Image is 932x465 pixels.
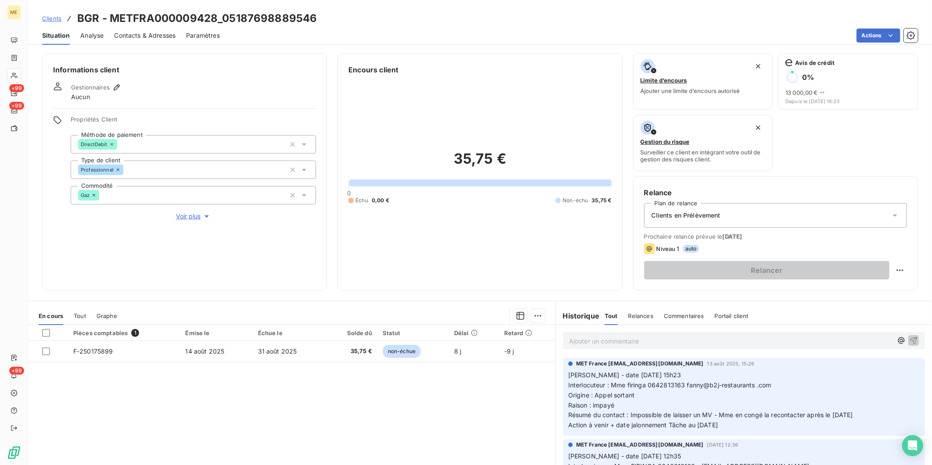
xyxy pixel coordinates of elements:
[71,84,110,91] span: Gestionnaires
[39,312,63,319] span: En cours
[258,329,320,336] div: Échue le
[258,347,297,355] span: 31 août 2025
[504,347,514,355] span: -9 j
[568,401,614,409] span: Raison : impayé
[568,371,681,379] span: [PERSON_NAME] - date [DATE] 15h23
[857,29,900,43] button: Actions
[383,329,444,336] div: Statut
[81,167,114,172] span: Professionnel
[348,150,611,176] h2: 35,75 €
[347,190,351,197] span: 0
[633,54,773,110] button: Limite d’encoursAjouter une limite d’encours autorisé
[81,142,108,147] span: DirectDebit
[71,116,316,128] span: Propriétés Client
[656,245,679,252] span: Niveau 1
[707,361,755,366] span: 13 août 2025, 15:26
[568,391,634,399] span: Origine : Appel sortant
[576,441,704,449] span: MET France [EMAIL_ADDRESS][DOMAIN_NAME]
[592,197,612,204] span: 35,75 €
[7,446,21,460] img: Logo LeanPay
[42,14,61,23] a: Clients
[9,84,24,92] span: +99
[7,86,21,100] a: +99
[73,329,175,337] div: Pièces comptables
[644,233,907,240] span: Prochaine relance prévue le
[641,149,766,163] span: Surveiller ce client en intégrant votre outil de gestion des risques client.
[7,104,21,118] a: +99
[383,345,421,358] span: non-échue
[355,197,368,204] span: Échu
[71,93,90,101] span: Aucun
[7,5,21,19] div: ME
[641,87,740,94] span: Ajouter une limite d’encours autorisé
[902,435,923,456] div: Open Intercom Messenger
[42,31,70,40] span: Situation
[114,31,176,40] span: Contacts & Adresses
[80,31,104,40] span: Analyse
[707,442,738,447] span: [DATE] 12:36
[568,421,718,429] span: Action à venir + date jalonnement Tâche au [DATE]
[330,347,372,356] span: 35,75 €
[723,233,742,240] span: [DATE]
[185,329,247,336] div: Émise le
[785,89,818,96] span: 13 000,00 €
[123,166,130,174] input: Ajouter une valeur
[71,211,316,221] button: Voir plus
[131,329,139,337] span: 1
[568,452,681,460] span: [PERSON_NAME] - date [DATE] 12h35
[664,312,704,319] span: Commentaires
[176,212,211,221] span: Voir plus
[348,64,398,75] h6: Encours client
[81,193,90,198] span: Gaz
[117,140,124,148] input: Ajouter une valeur
[97,312,117,319] span: Graphe
[186,31,220,40] span: Paramètres
[641,138,690,145] span: Gestion du risque
[641,77,687,84] span: Limite d’encours
[74,312,86,319] span: Tout
[568,411,853,418] span: Résumé du contact : Impossible de laisser un MV - Mme en congé la recontacter après le [DATE]
[372,197,389,204] span: 0,00 €
[785,99,910,104] span: Depuis le [DATE] 16:23
[683,245,699,253] span: auto
[568,381,771,389] span: Interlocuteur : Mme firinga 0642813163 fanny@b2j-restaurants .com
[42,15,61,22] span: Clients
[644,187,907,198] h6: Relance
[330,329,372,336] div: Solde dû
[9,102,24,110] span: +99
[185,347,224,355] span: 14 août 2025
[77,11,317,26] h3: BGR - METFRA000009428_05187698889546
[563,197,588,204] span: Non-échu
[605,312,618,319] span: Tout
[504,329,550,336] div: Retard
[454,329,494,336] div: Délai
[633,115,773,171] button: Gestion du risqueSurveiller ce client en intégrant votre outil de gestion des risques client.
[99,191,106,199] input: Ajouter une valeur
[652,211,721,220] span: Clients en Prélèvement
[454,347,461,355] span: 8 j
[556,311,600,321] h6: Historique
[644,261,889,279] button: Relancer
[802,73,814,82] h6: 0 %
[628,312,653,319] span: Relances
[715,312,749,319] span: Portail client
[576,360,704,368] span: MET France [EMAIL_ADDRESS][DOMAIN_NAME]
[9,367,24,375] span: +99
[73,347,113,355] span: F-250175899
[53,64,316,75] h6: Informations client
[795,59,835,66] span: Avis de crédit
